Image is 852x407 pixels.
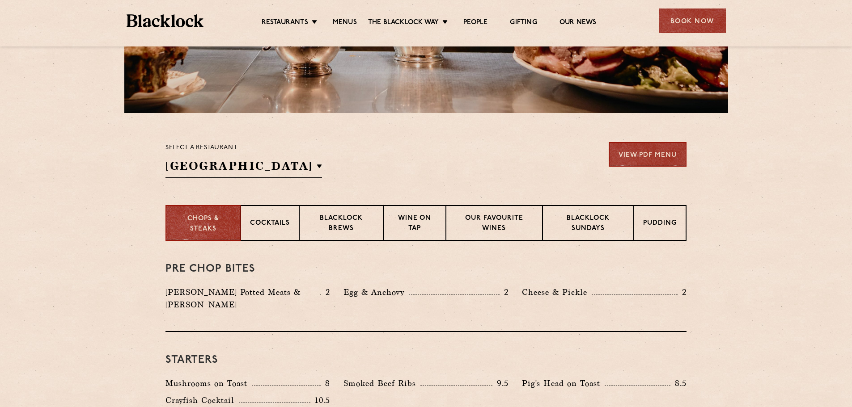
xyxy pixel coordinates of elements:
[310,394,330,406] p: 10.5
[165,377,252,390] p: Mushrooms on Toast
[321,378,330,389] p: 8
[659,8,726,33] div: Book Now
[500,286,509,298] p: 2
[333,18,357,28] a: Menus
[492,378,509,389] p: 9.5
[127,14,204,27] img: BL_Textured_Logo-footer-cropped.svg
[165,263,687,275] h3: Pre Chop Bites
[455,214,533,235] p: Our favourite wines
[165,158,322,178] h2: [GEOGRAPHIC_DATA]
[175,214,231,234] p: Chops & Steaks
[165,142,322,154] p: Select a restaurant
[165,354,687,366] h3: Starters
[560,18,597,28] a: Our News
[393,214,437,235] p: Wine on Tap
[321,286,330,298] p: 2
[165,394,239,407] p: Crayfish Cocktail
[552,214,624,235] p: Blacklock Sundays
[510,18,537,28] a: Gifting
[670,378,687,389] p: 8.5
[368,18,439,28] a: The Blacklock Way
[250,218,290,230] p: Cocktails
[678,286,687,298] p: 2
[463,18,487,28] a: People
[522,377,605,390] p: Pig's Head on Toast
[609,142,687,167] a: View PDF Menu
[262,18,308,28] a: Restaurants
[522,286,592,298] p: Cheese & Pickle
[165,286,320,311] p: [PERSON_NAME] Potted Meats & [PERSON_NAME]
[643,218,677,230] p: Pudding
[309,214,374,235] p: Blacklock Brews
[343,286,409,298] p: Egg & Anchovy
[343,377,420,390] p: Smoked Beef Ribs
